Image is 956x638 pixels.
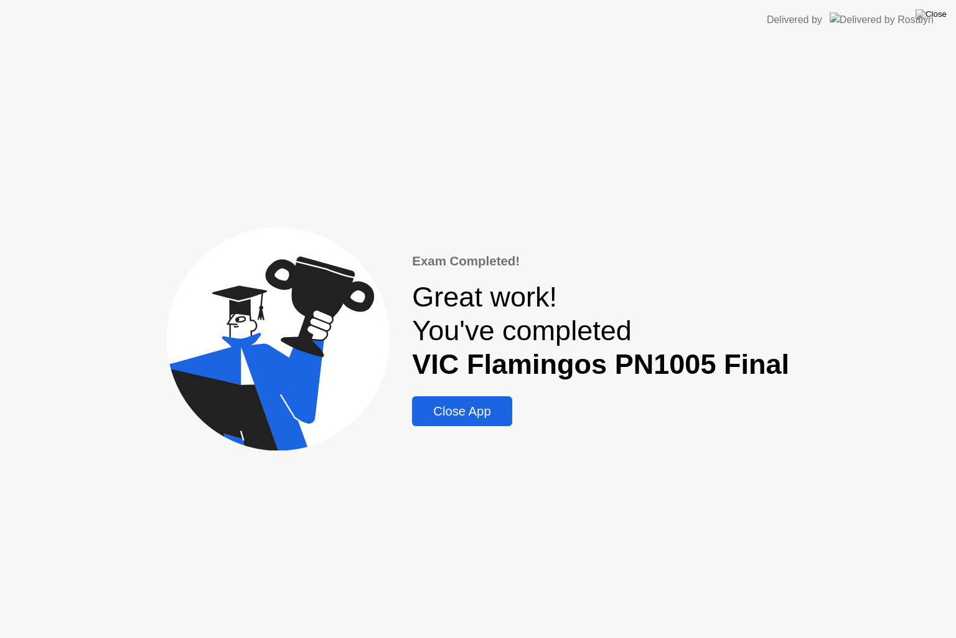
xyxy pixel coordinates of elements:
[767,12,822,27] div: Delivered by
[916,9,947,19] img: Close
[412,252,789,271] div: Exam Completed!
[830,12,934,27] img: Delivered by Rosalyn
[412,396,512,426] button: Close App
[412,348,789,380] b: VIC Flamingos PN1005 Final
[416,404,508,419] div: Close App
[412,280,789,381] div: Great work! You've completed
